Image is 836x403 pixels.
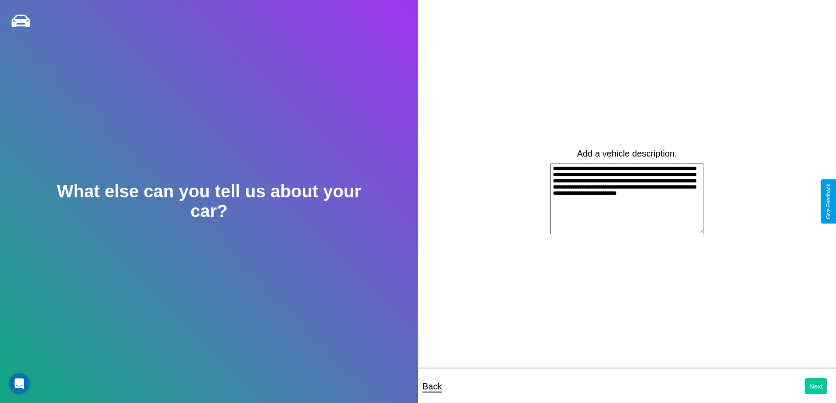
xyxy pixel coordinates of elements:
[42,182,376,221] h2: What else can you tell us about your car?
[423,378,442,394] p: Back
[9,373,30,394] iframe: Intercom live chat
[805,378,827,394] button: Next
[825,184,832,219] div: Give Feedback
[577,149,677,159] label: Add a vehicle description.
